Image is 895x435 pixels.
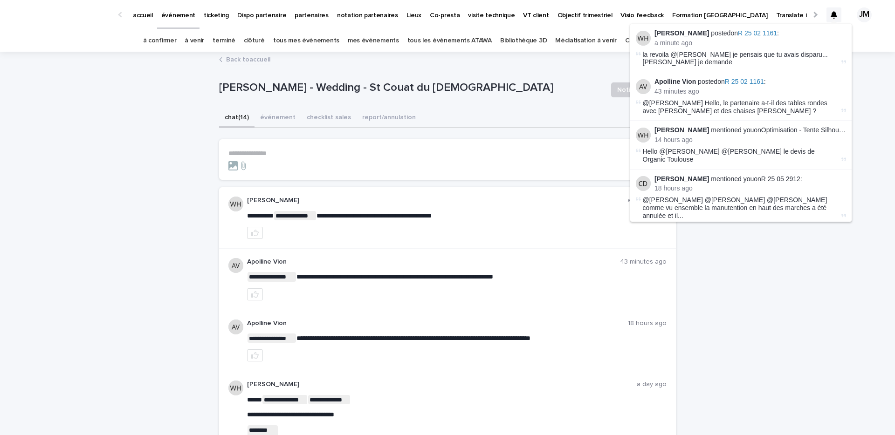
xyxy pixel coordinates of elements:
[725,78,764,85] span: R 25 02 1161
[654,29,846,37] p: posted on :
[617,85,670,95] span: Notifier par email
[255,109,301,128] button: événement
[628,319,667,327] p: 18 hours ago
[219,109,255,128] button: chat (14)
[301,109,357,128] button: checklist sales
[213,30,235,52] a: terminé
[654,29,709,37] strong: [PERSON_NAME]
[273,30,339,52] a: tous mes événements
[143,30,177,52] a: à confirmer
[643,99,827,115] span: @[PERSON_NAME] Hello, le partenaire a-t-il des tables rondes avec [PERSON_NAME] et des chaises [P...
[247,258,620,266] p: Apolline Vion
[219,81,604,95] p: [PERSON_NAME] - Wedding - St Couat du [DEMOGRAPHIC_DATA]
[611,82,676,97] button: Notifier par email
[627,197,667,204] p: a minute ago
[555,30,617,52] a: Médiatisation à venir
[654,175,709,183] strong: [PERSON_NAME]
[620,258,667,266] p: 43 minutes ago
[247,381,637,388] p: [PERSON_NAME]
[625,30,680,52] a: Customer Success
[654,88,846,95] p: 43 minutes ago
[247,227,263,239] button: like this post
[654,175,846,183] p: mentioned you on :
[636,79,651,94] img: Apolline Vion
[643,148,815,163] span: Hello @[PERSON_NAME] @[PERSON_NAME] le devis de Organic Toulouse
[643,51,828,66] span: la revoila @[PERSON_NAME] je pensais que tu avais disparu... [PERSON_NAME] je demande
[247,319,628,327] p: Apolline Vion
[636,176,651,191] img: Céline Dislaire
[654,78,846,86] p: posted on :
[247,349,263,361] button: like this post
[226,54,270,64] a: Back toaccueil
[637,381,667,388] p: a day ago
[636,31,651,46] img: William Hearsey
[654,126,846,134] p: mentioned you on :
[247,288,263,300] button: like this post
[247,197,627,204] p: [PERSON_NAME]
[500,30,547,52] a: Bibliothèque 3D
[643,196,840,219] span: @[PERSON_NAME] @[PERSON_NAME] @[PERSON_NAME] comme vu ensemble la manutention en haut des marches...
[357,109,421,128] button: report/annulation
[19,6,109,24] img: Ls34BcGeRexTGTNfXpUC
[185,30,204,52] a: à venir
[654,78,696,85] strong: Apolline Vion
[761,175,800,183] a: R 25 05 2912
[654,39,846,47] p: a minute ago
[654,136,846,144] p: 14 hours ago
[654,126,709,134] strong: [PERSON_NAME]
[348,30,399,52] a: mes événements
[636,128,651,143] img: William Hearsey
[738,29,777,37] span: R 25 02 1161
[407,30,492,52] a: tous les événements ATAWA
[654,184,846,192] p: 18 hours ago
[244,30,265,52] a: clôturé
[857,7,872,22] div: JM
